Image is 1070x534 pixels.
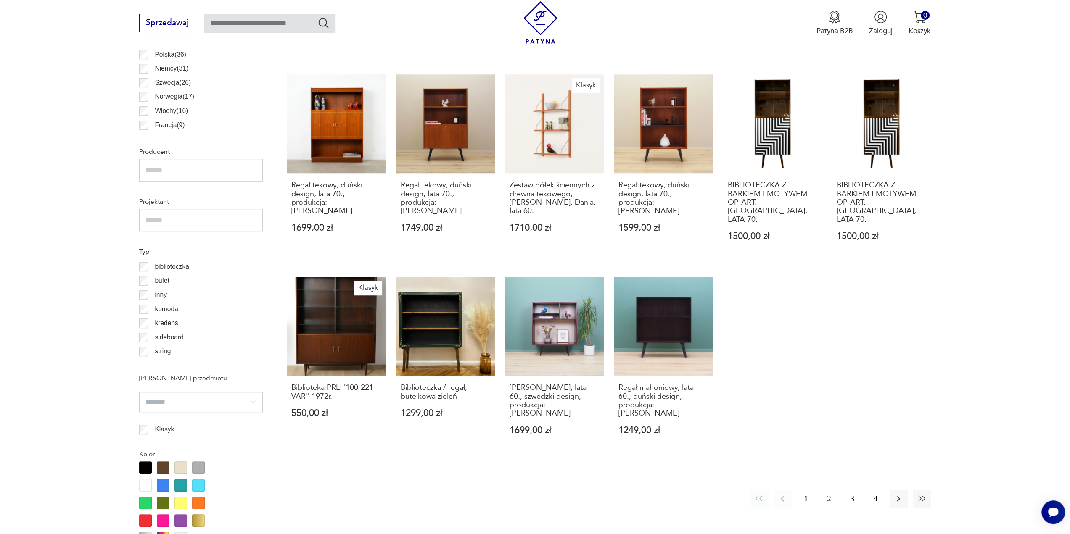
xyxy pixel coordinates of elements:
p: sideboard [155,332,184,343]
p: 1699,00 zł [510,426,600,435]
p: Norwegia ( 17 ) [155,91,194,102]
a: BIBLIOTECZKA Z BARKIEM I MOTYWEM OP-ART, POLSKA, LATA 70.BIBLIOTECZKA Z BARKIEM I MOTYWEM OP-ART,... [723,74,822,260]
h3: [PERSON_NAME], lata 60., szwedzki design, produkcja: [PERSON_NAME] [510,384,600,418]
button: Patyna B2B [816,11,853,36]
img: Ikona koszyka [913,11,926,24]
button: 1 [797,490,815,508]
a: KlasykBiblioteka PRL "100-221-VAR" 1972r.Biblioteka PRL "100-221-VAR" 1972r.550,00 zł [287,277,386,455]
button: 3 [843,490,861,508]
p: witryna [155,360,175,371]
p: Polska ( 36 ) [155,49,186,60]
p: Niemcy ( 31 ) [155,63,188,74]
button: 4 [867,490,885,508]
p: Francja ( 9 ) [155,120,185,131]
p: 1500,00 zł [837,232,927,241]
a: Regał mahoniowy, lata 60., szwedzki design, produkcja: Ulferts[PERSON_NAME], lata 60., szwedzki d... [505,277,604,455]
p: 550,00 zł [291,409,381,418]
p: Klasyk [155,424,174,435]
h3: BIBLIOTECZKA Z BARKIEM I MOTYWEM OP-ART, [GEOGRAPHIC_DATA], LATA 70. [727,181,817,224]
a: Sprzedawaj [139,20,196,27]
a: Ikona medaluPatyna B2B [816,11,853,36]
h3: Zestaw półek ściennych z drewna tekowego, [PERSON_NAME], Dania, lata 60. [510,181,600,216]
p: komoda [155,304,178,315]
a: Regał tekowy, duński design, lata 70., produkcja: DaniaRegał tekowy, duński design, lata 70., pro... [614,74,713,260]
p: 1500,00 zł [727,232,817,241]
h3: Biblioteczka / regał, butelkowa zieleń [401,384,491,401]
p: 1699,00 zł [291,224,381,232]
a: Regał tekowy, duński design, lata 70., produkcja: DaniaRegał tekowy, duński design, lata 70., pro... [396,74,495,260]
p: Szwecja ( 26 ) [155,77,191,88]
iframe: Smartsupp widget button [1041,500,1065,524]
p: inny [155,289,167,300]
h3: Regał tekowy, duński design, lata 70., produkcja: [PERSON_NAME] [618,181,708,216]
button: Sprzedawaj [139,14,196,32]
p: Projektant [139,196,263,207]
button: 2 [820,490,838,508]
a: KlasykZestaw półek ściennych z drewna tekowego, Poul Cadovius, Dania, lata 60.Zestaw półek ścienn... [505,74,604,260]
button: Szukaj [317,17,330,29]
a: BIBLIOTECZKA Z BARKIEM I MOTYWEM OP-ART, POLSKA, LATA 70.BIBLIOTECZKA Z BARKIEM I MOTYWEM OP-ART,... [832,74,931,260]
a: Regał tekowy, duński design, lata 70., produkcja: DaniaRegał tekowy, duński design, lata 70., pro... [287,74,386,260]
img: Ikonka użytkownika [874,11,887,24]
p: Włochy ( 16 ) [155,105,188,116]
p: biblioteczka [155,261,189,272]
p: Kolor [139,449,263,460]
h3: Regał tekowy, duński design, lata 70., produkcja: [PERSON_NAME] [401,181,491,216]
p: Patyna B2B [816,26,853,36]
p: 1249,00 zł [618,426,708,435]
p: bufet [155,275,169,286]
a: Biblioteczka / regał, butelkowa zieleńBiblioteczka / regał, butelkowa zieleń1299,00 zł [396,277,495,455]
button: 0Koszyk [909,11,931,36]
p: kredens [155,318,178,329]
p: 1749,00 zł [401,224,491,232]
p: Typ [139,246,263,257]
p: string [155,346,171,357]
p: Czechosłowacja ( 6 ) [155,134,210,145]
h3: Biblioteka PRL "100-221-VAR" 1972r. [291,384,381,401]
h3: Regał mahoniowy, lata 60., duński design, produkcja: [PERSON_NAME] [618,384,708,418]
p: Koszyk [909,26,931,36]
a: Regał mahoniowy, lata 60., duński design, produkcja: Hammel MøbelfabrikRegał mahoniowy, lata 60.,... [614,277,713,455]
p: [PERSON_NAME] przedmiotu [139,373,263,384]
p: Zaloguj [869,26,893,36]
img: Patyna - sklep z meblami i dekoracjami vintage [519,1,562,44]
div: 0 [921,11,930,20]
h3: Regał tekowy, duński design, lata 70., produkcja: [PERSON_NAME] [291,181,381,216]
p: Producent [139,146,263,157]
p: 1299,00 zł [401,409,491,418]
p: 1710,00 zł [510,224,600,232]
img: Ikona medalu [828,11,841,24]
button: Zaloguj [869,11,893,36]
p: 1599,00 zł [618,224,708,232]
h3: BIBLIOTECZKA Z BARKIEM I MOTYWEM OP-ART, [GEOGRAPHIC_DATA], LATA 70. [837,181,927,224]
